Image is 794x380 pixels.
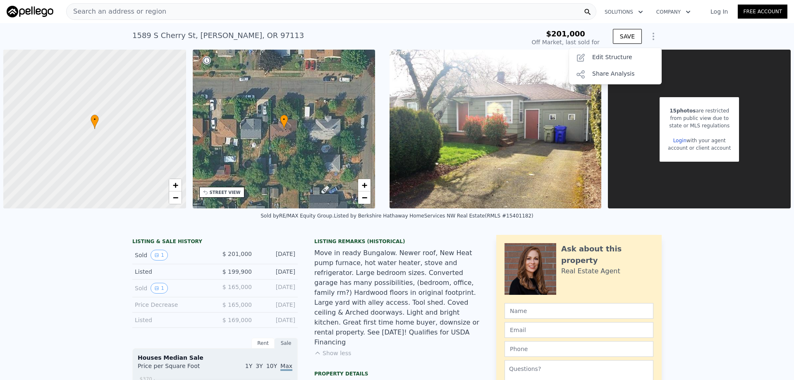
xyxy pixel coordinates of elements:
div: Sold by RE/MAX Equity Group . [261,213,334,219]
a: Zoom in [358,179,371,191]
button: View historical data [151,250,168,261]
input: Email [505,322,653,338]
div: Property details [314,370,480,377]
img: Sale: 102569672 Parcel: 72506922 [390,50,601,208]
div: Houses Median Sale [138,354,292,362]
span: 1Y [245,363,252,369]
button: Solutions [598,5,650,19]
div: • [91,115,99,129]
img: Pellego [7,6,53,17]
button: Show Options [645,28,662,45]
div: • [280,115,288,129]
div: [DATE] [258,301,295,309]
div: Show Options [569,48,662,84]
button: View historical data [151,283,168,294]
span: 10Y [266,363,277,369]
div: [DATE] [258,316,295,324]
a: Zoom out [169,191,182,204]
span: $ 199,900 [222,268,252,275]
div: account or client account [668,144,731,152]
button: Company [650,5,697,19]
div: STREET VIEW [210,189,241,196]
span: $ 165,000 [222,284,252,290]
div: Move in ready Bungalow. Newer roof, New Heat pump furnace, hot water heater, stove and refrigerat... [314,248,480,347]
span: $ 169,000 [222,317,252,323]
span: 3Y [256,363,263,369]
div: Sold [135,283,208,294]
input: Name [505,303,653,319]
div: [DATE] [258,268,295,276]
a: Zoom out [358,191,371,204]
div: Share Analysis [569,66,662,83]
span: $201,000 [546,29,585,38]
span: $ 165,000 [222,301,252,308]
div: [DATE] [258,250,295,261]
a: Free Account [738,5,787,19]
div: Listing Remarks (Historical) [314,238,480,245]
div: Sold [135,250,208,261]
div: Off Market, last sold for [532,38,600,46]
input: Phone [505,341,653,357]
span: − [362,192,367,203]
div: state or MLS regulations [668,122,731,129]
span: $ 201,000 [222,251,252,257]
div: Listed [135,316,208,324]
a: Log In [701,7,738,16]
button: Show less [314,349,351,357]
div: Edit Structure [569,50,662,66]
a: Login [673,138,686,143]
span: + [362,180,367,190]
span: Search an address or region [67,7,166,17]
button: SAVE [613,29,642,44]
span: − [172,192,178,203]
span: with your agent [686,138,726,143]
div: are restricted [668,107,731,115]
span: 15 photos [670,108,696,114]
span: + [172,180,178,190]
div: LISTING & SALE HISTORY [132,238,298,246]
div: [DATE] [258,283,295,294]
div: Ask about this property [561,243,653,266]
div: Price per Square Foot [138,362,215,375]
div: Listed by Berkshire Hathaway HomeServices NW Real Estate (RMLS #15401182) [334,213,533,219]
a: Zoom in [169,179,182,191]
div: Price Decrease [135,301,208,309]
div: Rent [251,338,275,349]
span: • [91,116,99,123]
span: • [280,116,288,123]
div: from public view due to [668,115,731,122]
div: Real Estate Agent [561,266,620,276]
span: Max [280,363,292,371]
div: Sale [275,338,298,349]
div: 1589 S Cherry St , [PERSON_NAME] , OR 97113 [132,30,304,41]
div: Listed [135,268,208,276]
